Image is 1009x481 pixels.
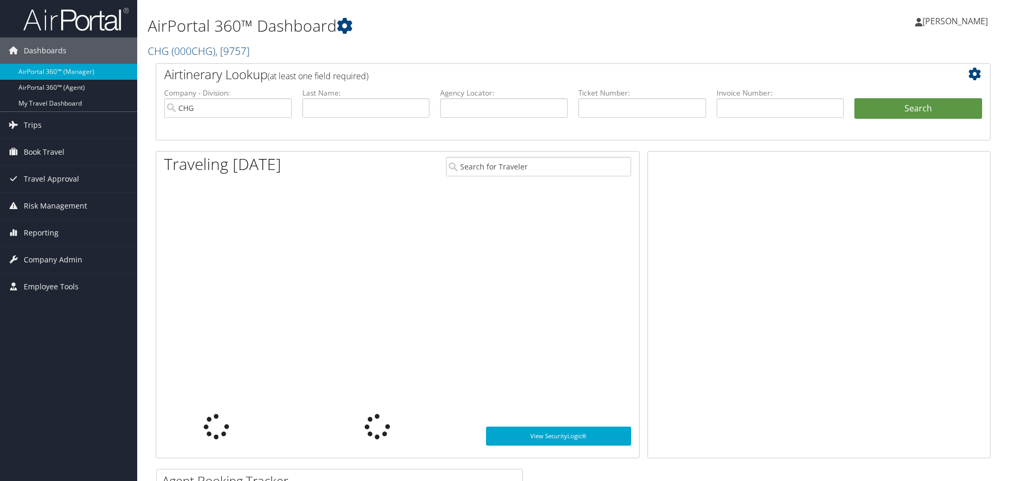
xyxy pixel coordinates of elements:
span: , [ 9757 ] [215,44,250,58]
h1: Traveling [DATE] [164,153,281,175]
label: Agency Locator: [440,88,568,98]
span: Book Travel [24,139,64,165]
span: ( 000CHG ) [172,44,215,58]
span: Company Admin [24,247,82,273]
span: Travel Approval [24,166,79,192]
span: Employee Tools [24,273,79,300]
span: Dashboards [24,37,66,64]
label: Invoice Number: [717,88,844,98]
span: (at least one field required) [268,70,368,82]
a: View SecurityLogic® [486,427,631,446]
h1: AirPortal 360™ Dashboard [148,15,715,37]
span: Trips [24,112,42,138]
label: Last Name: [302,88,430,98]
h2: Airtinerary Lookup [164,65,912,83]
label: Company - Division: [164,88,292,98]
span: Reporting [24,220,59,246]
a: [PERSON_NAME] [915,5,998,37]
label: Ticket Number: [578,88,706,98]
input: Search for Traveler [446,157,631,176]
a: CHG [148,44,250,58]
span: [PERSON_NAME] [922,15,988,27]
img: airportal-logo.png [23,7,129,32]
button: Search [854,98,982,119]
span: Risk Management [24,193,87,219]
